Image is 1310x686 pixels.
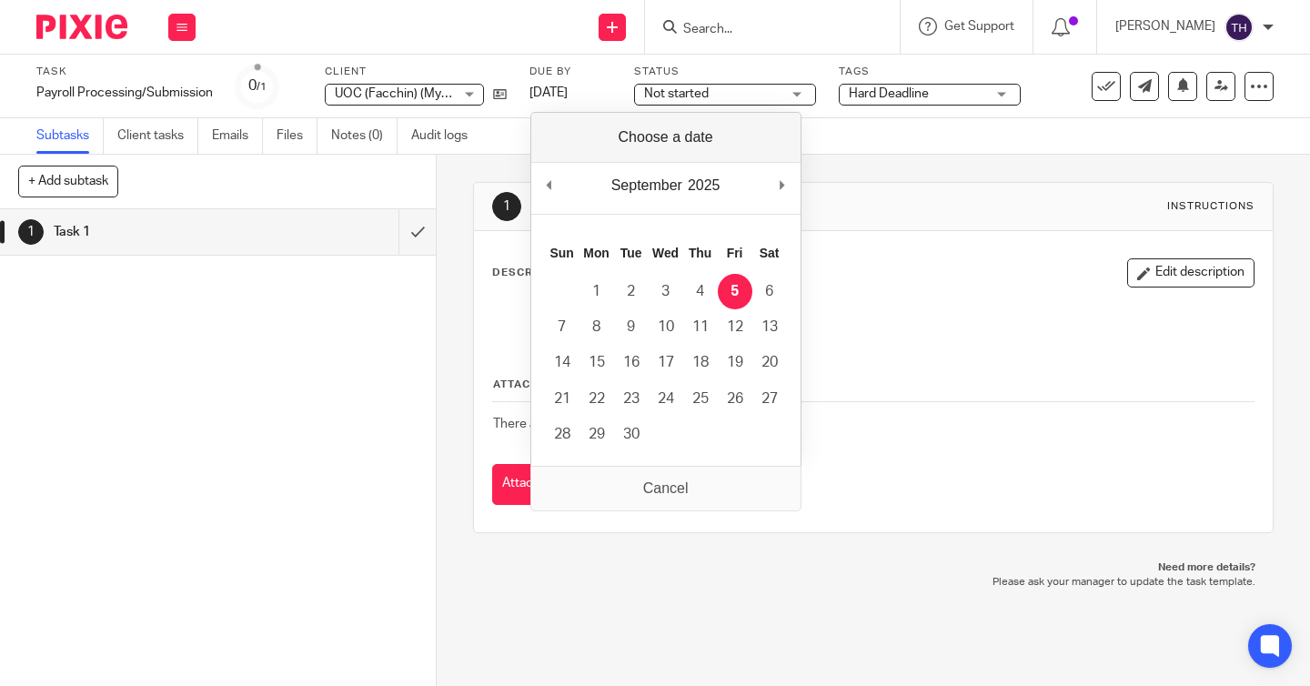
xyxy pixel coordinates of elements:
button: Edit description [1127,258,1255,288]
button: + Add subtask [18,166,118,197]
p: Please ask your manager to update the task template. [491,575,1255,590]
label: Client [325,65,507,79]
button: 18 [683,345,718,380]
a: Notes (0) [331,118,398,154]
button: 26 [718,381,752,417]
button: 19 [718,345,752,380]
small: /1 [257,82,267,92]
button: Previous Month [540,172,559,199]
button: 22 [579,381,614,417]
button: 11 [683,309,718,345]
button: Next Month [773,172,791,199]
label: Tags [839,65,1021,79]
span: Hard Deadline [849,87,929,100]
button: 15 [579,345,614,380]
a: Emails [212,118,263,154]
abbr: Friday [727,246,743,260]
div: 1 [492,192,521,221]
button: 7 [545,309,579,345]
abbr: Sunday [550,246,574,260]
a: Subtasks [36,118,104,154]
h1: Task 1 [54,218,272,246]
button: 27 [752,381,787,417]
button: 1 [579,274,614,309]
abbr: Thursday [689,246,711,260]
label: Status [634,65,816,79]
a: Audit logs [411,118,481,154]
button: 25 [683,381,718,417]
img: Pixie [36,15,127,39]
label: Due by [529,65,611,79]
div: 1 [18,219,44,245]
div: September [609,172,685,199]
button: 4 [683,274,718,309]
button: 12 [718,309,752,345]
button: 20 [752,345,787,380]
button: 23 [614,381,649,417]
abbr: Monday [583,246,609,260]
span: Not started [644,87,709,100]
button: 14 [545,345,579,380]
button: 5 [718,274,752,309]
button: 28 [545,417,579,452]
button: 8 [579,309,614,345]
span: There are no files attached to this task. [493,418,712,430]
button: 3 [649,274,683,309]
a: Client tasks [117,118,198,154]
abbr: Tuesday [620,246,642,260]
button: 13 [752,309,787,345]
div: Payroll Processing/Submission [36,84,213,102]
p: [PERSON_NAME] [1115,17,1215,35]
img: svg%3E [1224,13,1254,42]
button: 16 [614,345,649,380]
button: 10 [649,309,683,345]
p: Description [492,266,573,280]
input: Search [681,22,845,38]
label: Task [36,65,213,79]
button: Attach new file [492,464,597,505]
abbr: Wednesday [652,246,679,260]
span: Get Support [944,20,1014,33]
div: 0 [248,76,267,96]
button: 30 [614,417,649,452]
span: Attachments [493,379,580,389]
div: Instructions [1167,199,1255,214]
span: [DATE] [529,86,568,99]
button: 21 [545,381,579,417]
button: 17 [649,345,683,380]
button: 6 [752,274,787,309]
p: Need more details? [491,560,1255,575]
abbr: Saturday [760,246,780,260]
a: Files [277,118,317,154]
div: 2025 [685,172,723,199]
button: 9 [614,309,649,345]
button: 24 [649,381,683,417]
button: 29 [579,417,614,452]
span: UOC (Facchin) (MykoHR) [335,87,476,100]
button: 2 [614,274,649,309]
